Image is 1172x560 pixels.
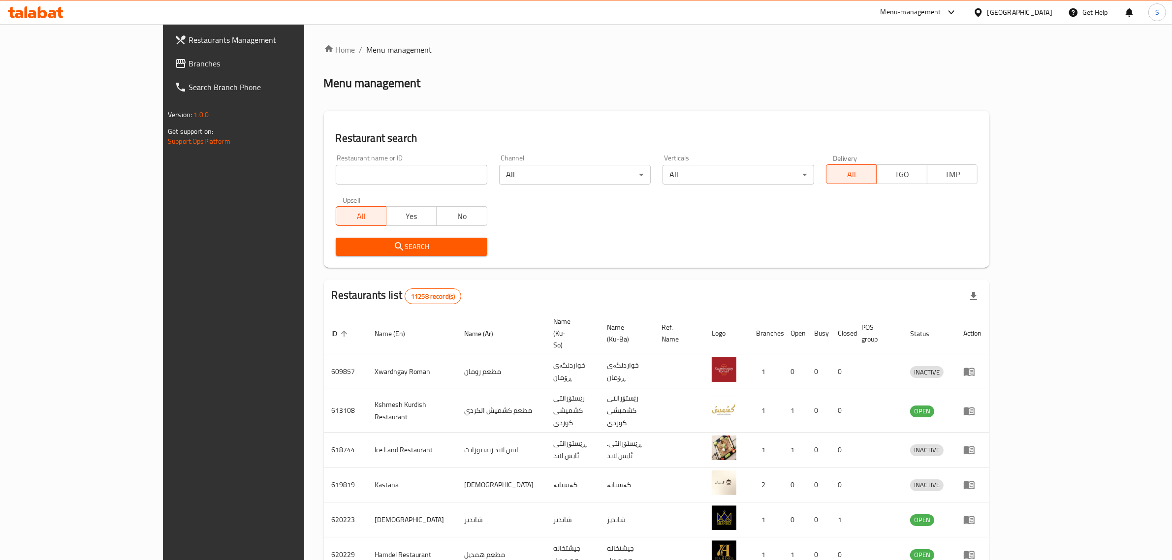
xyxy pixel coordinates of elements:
[830,502,854,537] td: 1
[193,108,209,121] span: 1.0.0
[167,52,359,75] a: Branches
[963,444,982,456] div: Menu
[783,433,806,467] td: 1
[456,354,545,389] td: مطعم رومان
[748,312,783,354] th: Branches
[806,502,830,537] td: 0
[910,514,934,526] span: OPEN
[167,28,359,52] a: Restaurants Management
[881,167,923,182] span: TGO
[359,44,363,56] li: /
[910,366,944,378] div: INACTIVE
[456,502,545,537] td: شانديز
[599,502,654,537] td: شانديز
[927,164,978,184] button: TMP
[963,405,982,417] div: Menu
[963,514,982,526] div: Menu
[168,135,230,148] a: Support.OpsPlatform
[748,433,783,467] td: 1
[910,444,944,456] div: INACTIVE
[826,164,877,184] button: All
[910,367,944,378] span: INACTIVE
[332,328,350,340] span: ID
[456,467,545,502] td: [DEMOGRAPHIC_DATA]
[783,502,806,537] td: 0
[599,433,654,467] td: .ڕێستۆرانتی ئایس لاند
[336,206,386,226] button: All
[168,108,192,121] span: Version:
[545,433,599,467] td: ڕێستۆرانتی ئایس لاند
[367,389,456,433] td: Kshmesh Kurdish Restaurant
[712,436,736,460] img: Ice Land Restaurant
[189,81,351,93] span: Search Branch Phone
[332,288,462,304] h2: Restaurants list
[955,312,989,354] th: Action
[881,6,941,18] div: Menu-management
[405,288,461,304] div: Total records count
[833,155,857,161] label: Delivery
[931,167,974,182] span: TMP
[367,467,456,502] td: Kastana
[830,354,854,389] td: 0
[367,433,456,467] td: Ice Land Restaurant
[910,479,944,491] div: INACTIVE
[545,389,599,433] td: رێستۆرانتی کشمیشى كوردى
[830,389,854,433] td: 0
[607,321,642,345] span: Name (Ku-Ba)
[189,34,351,46] span: Restaurants Management
[963,479,982,491] div: Menu
[783,354,806,389] td: 0
[861,321,890,345] span: POS group
[830,433,854,467] td: 0
[367,44,432,56] span: Menu management
[599,389,654,433] td: رێستۆرانتی کشمیشى كوردى
[806,354,830,389] td: 0
[390,209,433,223] span: Yes
[405,292,461,301] span: 11258 record(s)
[336,238,487,256] button: Search
[599,467,654,502] td: کەستانە
[340,209,382,223] span: All
[324,75,421,91] h2: Menu management
[367,354,456,389] td: Xwardngay Roman
[343,196,361,203] label: Upsell
[545,354,599,389] td: خواردنگەی ڕۆمان
[436,206,487,226] button: No
[663,165,814,185] div: All
[806,312,830,354] th: Busy
[336,131,978,146] h2: Restaurant search
[712,505,736,530] img: Shandiz
[367,502,456,537] td: [DEMOGRAPHIC_DATA]
[962,284,985,308] div: Export file
[553,315,587,351] span: Name (Ku-So)
[712,357,736,382] img: Xwardngay Roman
[830,467,854,502] td: 0
[441,209,483,223] span: No
[748,354,783,389] td: 1
[876,164,927,184] button: TGO
[167,75,359,99] a: Search Branch Phone
[375,328,418,340] span: Name (En)
[783,389,806,433] td: 1
[830,167,873,182] span: All
[712,470,736,495] img: Kastana
[456,433,545,467] td: ايس لاند ريستورانت
[712,397,736,421] img: Kshmesh Kurdish Restaurant
[499,165,651,185] div: All
[324,44,989,56] nav: breadcrumb
[783,467,806,502] td: 0
[910,328,942,340] span: Status
[464,328,506,340] span: Name (Ar)
[963,366,982,377] div: Menu
[336,165,487,185] input: Search for restaurant name or ID..
[806,389,830,433] td: 0
[386,206,437,226] button: Yes
[189,58,351,69] span: Branches
[704,312,748,354] th: Logo
[748,467,783,502] td: 2
[662,321,692,345] span: Ref. Name
[545,467,599,502] td: کەستانە
[987,7,1052,18] div: [GEOGRAPHIC_DATA]
[545,502,599,537] td: شانديز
